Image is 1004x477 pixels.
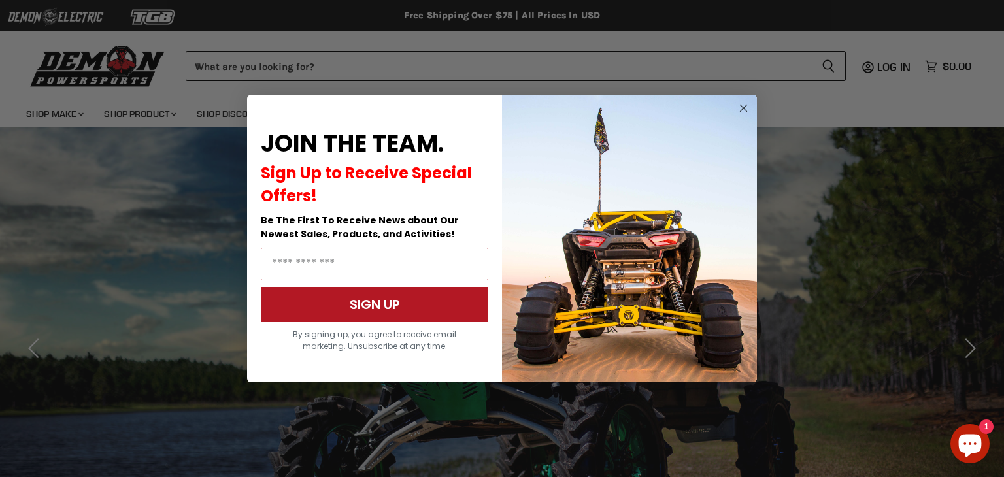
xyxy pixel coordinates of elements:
[261,162,472,206] span: Sign Up to Receive Special Offers!
[293,329,456,352] span: By signing up, you agree to receive email marketing. Unsubscribe at any time.
[261,214,459,240] span: Be The First To Receive News about Our Newest Sales, Products, and Activities!
[502,95,757,382] img: a9095488-b6e7-41ba-879d-588abfab540b.jpeg
[261,127,444,160] span: JOIN THE TEAM.
[261,287,488,322] button: SIGN UP
[261,248,488,280] input: Email Address
[946,424,994,467] inbox-online-store-chat: Shopify online store chat
[735,100,752,116] button: Close dialog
